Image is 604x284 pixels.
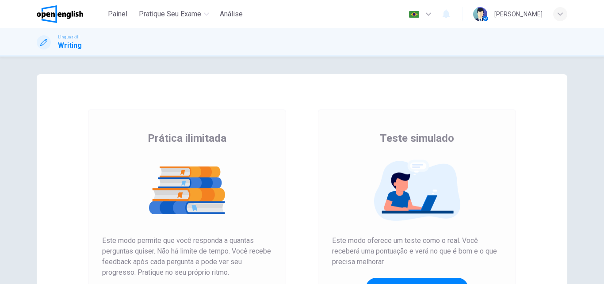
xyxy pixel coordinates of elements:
a: OpenEnglish logo [37,5,103,23]
span: Linguaskill [58,34,80,40]
span: Este modo permite que você responda a quantas perguntas quiser. Não há limite de tempo. Você rece... [102,235,272,278]
button: Pratique seu exame [135,6,213,22]
span: Análise [220,9,243,19]
img: OpenEnglish logo [37,5,83,23]
div: [PERSON_NAME] [494,9,543,19]
button: Análise [216,6,246,22]
span: Pratique seu exame [139,9,201,19]
img: pt [409,11,420,18]
span: Painel [108,9,127,19]
button: Painel [103,6,132,22]
img: Profile picture [473,7,487,21]
span: Prática ilimitada [148,131,226,145]
h1: Writing [58,40,82,51]
span: Este modo oferece um teste como o real. Você receberá uma pontuação e verá no que é bom e o que p... [332,235,502,267]
span: Teste simulado [380,131,454,145]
